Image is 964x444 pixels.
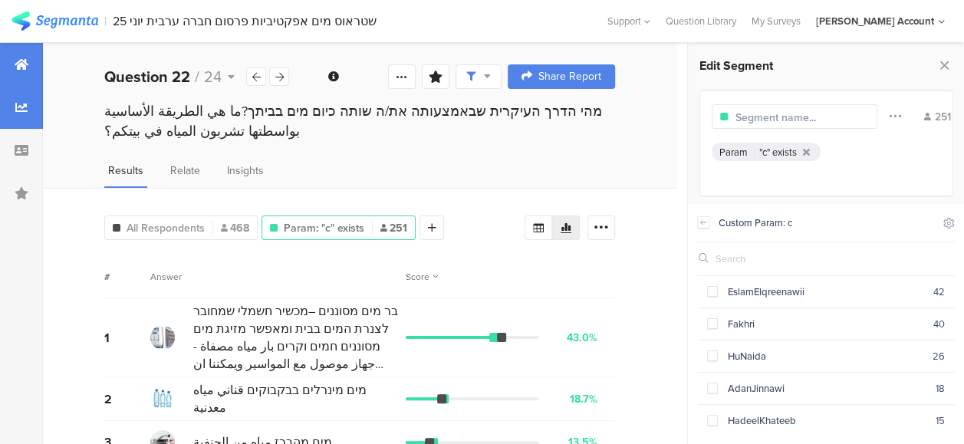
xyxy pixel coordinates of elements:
div: Param [719,145,748,160]
a: My Surveys [744,14,808,28]
img: d3718dnoaommpf.cloudfront.net%2Fitem%2Fd4a1858c3a71fa48a239.jpg [150,386,175,411]
a: Question Library [658,14,744,28]
span: בר מים מסוננים –מכשיר חשמלי שמחובר לצנרת המים בבית ומאפשר מזיגת מים מסוננים חמים וקרים بار مياه م... [193,302,398,373]
div: מהי הדרך העיקרית שבאמצעותה את/ה שותה כיום מים בביתך?ما هي الطريقة الأساسية بواسطتها تشربون المياه... [104,101,615,141]
div: EslamElqreenawii [718,284,933,299]
div: [PERSON_NAME] Account [816,14,934,28]
div: 26 [933,349,945,363]
input: Search [716,252,836,266]
b: Question 22 [104,65,190,88]
div: | [104,12,107,30]
div: שטראוס מים אפקטיביות פרסום חברה ערבית יוני 25 [113,14,377,28]
img: d3718dnoaommpf.cloudfront.net%2Fitem%2Febeb7f825fbec6c096d3.jpg [150,325,175,350]
div: 1 [104,329,150,347]
span: Edit Segment [699,57,773,74]
div: 15 [936,413,945,428]
div: 43.0% [567,330,597,346]
span: 24 [204,65,222,88]
div: 251 [924,109,951,125]
div: Answer [150,270,182,284]
div: 18 [936,381,945,396]
div: 40 [933,317,945,331]
span: מים מינרלים בבקבוקים قناني مياه معدنية [193,381,398,416]
div: 42 [933,284,945,299]
div: Custom Param: c [719,215,933,230]
div: 2 [104,390,150,408]
div: AdanJinnawi [718,381,936,396]
div: 18.7% [570,391,597,407]
span: All Respondents [127,220,205,236]
div: Fakhri [718,317,933,331]
span: Share Report [538,71,601,82]
div: HadeelKhateeb [718,413,936,428]
div: HuNaida [718,349,933,363]
div: "c" exists [759,145,797,160]
span: 251 [380,220,407,236]
span: Relate [170,163,200,179]
span: 468 [221,220,249,236]
img: segmanta logo [12,12,98,31]
div: Support [607,9,650,33]
input: Segment name... [735,110,869,126]
div: Score [406,270,438,284]
div: # [104,270,150,284]
span: Results [108,163,143,179]
span: Insights [227,163,264,179]
span: Param: "c" exists [284,220,364,236]
span: / [195,65,199,88]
